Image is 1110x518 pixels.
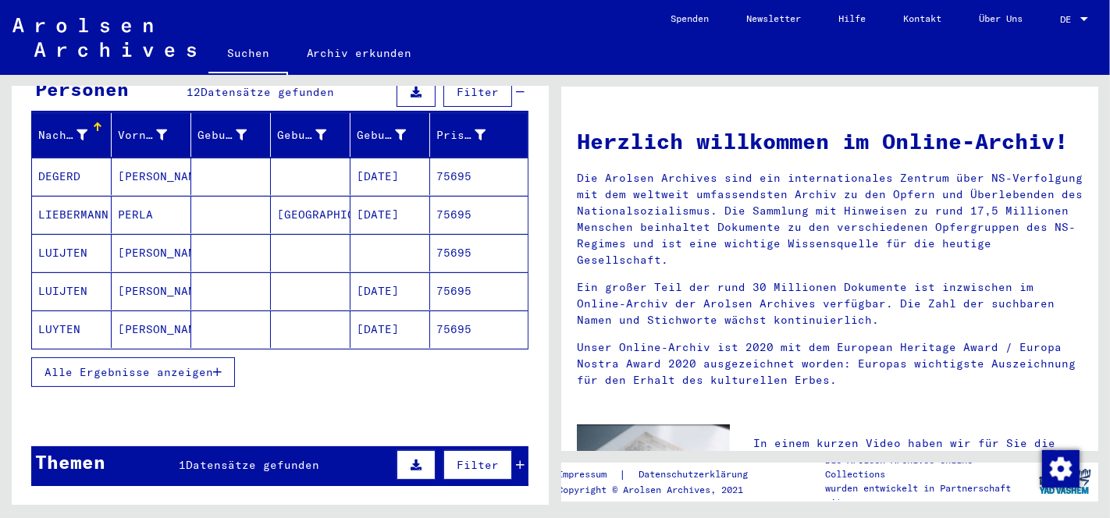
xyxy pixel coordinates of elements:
[577,170,1083,268] p: Die Arolsen Archives sind ein internationales Zentrum über NS-Verfolgung mit dem weltweit umfasse...
[12,18,196,57] img: Arolsen_neg.svg
[32,158,112,195] mat-cell: DEGERD
[271,196,350,233] mat-cell: [GEOGRAPHIC_DATA]
[186,458,319,472] span: Datensätze gefunden
[443,450,512,480] button: Filter
[825,481,1031,509] p: wurden entwickelt in Partnerschaft mit
[32,234,112,271] mat-cell: LUIJTEN
[277,127,326,144] div: Geburt‏
[271,113,350,157] mat-header-cell: Geburt‏
[350,113,430,157] mat-header-cell: Geburtsdatum
[1036,462,1094,501] img: yv_logo.png
[430,272,528,310] mat-cell: 75695
[825,453,1031,481] p: Die Arolsen Archives Online-Collections
[44,365,213,379] span: Alle Ergebnisse anzeigen
[201,85,335,99] span: Datensätze gefunden
[443,77,512,107] button: Filter
[32,196,112,233] mat-cell: LIEBERMANN
[350,196,430,233] mat-cell: [DATE]
[187,85,201,99] span: 12
[112,234,191,271] mat-cell: [PERSON_NAME]
[32,113,112,157] mat-header-cell: Nachname
[350,272,430,310] mat-cell: [DATE]
[430,158,528,195] mat-cell: 75695
[430,234,528,271] mat-cell: 75695
[557,467,619,483] a: Impressum
[118,122,190,147] div: Vorname
[457,458,499,472] span: Filter
[577,424,730,508] img: video.jpg
[430,196,528,233] mat-cell: 75695
[1060,14,1077,25] span: DE
[430,113,528,157] mat-header-cell: Prisoner #
[197,127,247,144] div: Geburtsname
[1041,449,1079,487] div: Zustimmung ändern
[191,113,271,157] mat-header-cell: Geburtsname
[430,310,528,348] mat-cell: 75695
[577,125,1083,158] h1: Herzlich willkommen im Online-Archiv!
[753,435,1083,484] p: In einem kurzen Video haben wir für Sie die wichtigsten Tipps für die Suche im Online-Archiv zusa...
[112,113,191,157] mat-header-cell: Vorname
[577,339,1083,388] p: Unser Online-Archiv ist 2020 mit dem European Heritage Award / Europa Nostra Award 2020 ausgezeic...
[350,310,430,348] mat-cell: [DATE]
[38,127,87,144] div: Nachname
[118,127,167,144] div: Vorname
[1042,450,1080,488] img: Zustimmung ändern
[112,310,191,348] mat-cell: [PERSON_NAME]
[557,483,767,497] p: Copyright © Arolsen Archives, 2021
[32,272,112,310] mat-cell: LUIJTEN
[35,448,105,476] div: Themen
[436,122,509,147] div: Prisoner #
[112,272,191,310] mat-cell: [PERSON_NAME]
[457,85,499,99] span: Filter
[31,357,235,387] button: Alle Ergebnisse anzeigen
[197,122,270,147] div: Geburtsname
[179,458,186,472] span: 1
[32,310,112,348] mat-cell: LUYTEN
[35,75,129,103] div: Personen
[350,158,430,195] mat-cell: [DATE]
[357,127,406,144] div: Geburtsdatum
[208,34,288,75] a: Suchen
[357,122,429,147] div: Geburtsdatum
[112,158,191,195] mat-cell: [PERSON_NAME]
[38,122,111,147] div: Nachname
[436,127,486,144] div: Prisoner #
[277,122,350,147] div: Geburt‏
[577,279,1083,328] p: Ein großer Teil der rund 30 Millionen Dokumente ist inzwischen im Online-Archiv der Arolsen Archi...
[626,467,767,483] a: Datenschutzerklärung
[112,196,191,233] mat-cell: PERLA
[557,467,767,483] div: |
[288,34,431,72] a: Archiv erkunden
